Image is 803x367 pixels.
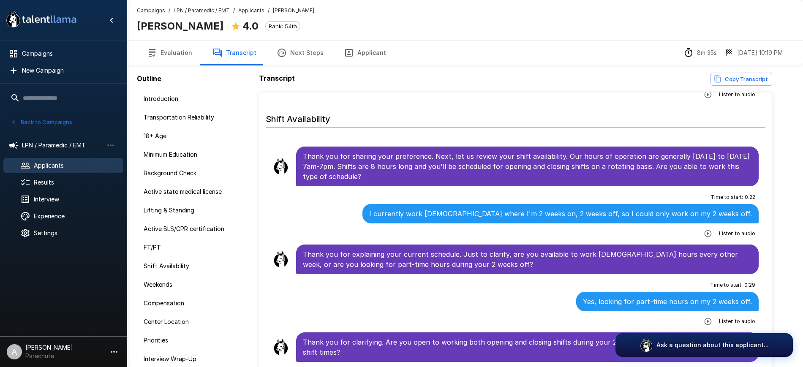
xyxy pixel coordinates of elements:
[144,336,228,345] span: Priorities
[233,6,235,15] span: /
[615,333,793,357] button: Ask a question about this applicant...
[137,91,235,106] div: Introduction
[259,74,295,82] b: Transcript
[144,280,228,289] span: Weekends
[238,7,264,14] u: Applicants
[144,150,228,159] span: Minimum Education
[144,318,228,326] span: Center Location
[268,6,269,15] span: /
[745,193,755,201] span: 0 : 22
[737,49,783,57] p: [DATE] 10:19 PM
[144,169,228,177] span: Background Check
[144,206,228,215] span: Lifting & Standing
[640,338,653,352] img: logo_glasses@2x.png
[144,225,228,233] span: Active BLS/CPR certification
[724,48,783,58] div: The date and time when the interview was completed
[719,90,755,99] span: Listen to audio
[137,74,161,83] b: Outline
[144,132,228,140] span: 18+ Age
[137,7,165,14] u: Campaigns
[144,355,228,363] span: Interview Wrap-Up
[144,188,228,196] span: Active state medical license
[303,337,752,357] p: Thank you for clarifying. Are you open to working both opening and closing shifts during your 2 w...
[144,243,228,252] span: FT/PT
[242,20,259,32] b: 4.0
[267,41,334,65] button: Next Steps
[137,277,235,292] div: Weekends
[137,184,235,199] div: Active state medical license
[137,314,235,329] div: Center Location
[683,48,717,58] div: The time between starting and completing the interview
[137,221,235,237] div: Active BLS/CPR certification
[656,341,769,349] p: Ask a question about this applicant...
[144,113,228,122] span: Transportation Reliability
[697,49,717,57] p: 8m 35s
[272,251,289,268] img: llama_clean.png
[744,281,755,289] span: 0 : 29
[137,110,235,125] div: Transportation Reliability
[710,193,743,201] span: Time to start :
[137,20,224,32] b: [PERSON_NAME]
[272,158,289,175] img: llama_clean.png
[137,203,235,218] div: Lifting & Standing
[303,151,752,182] p: Thank you for sharing your preference. Next, let us review your shift availability. Our hours of ...
[719,317,755,326] span: Listen to audio
[174,7,230,14] u: LPN / Paramedic / EMT
[137,296,235,311] div: Compensation
[303,249,752,269] p: Thank you for explaining your current schedule. Just to clarify, are you available to work [DEMOG...
[144,262,228,270] span: Shift Availability
[137,333,235,348] div: Priorities
[144,95,228,103] span: Introduction
[137,41,202,65] button: Evaluation
[137,166,235,181] div: Background Check
[719,229,755,238] span: Listen to audio
[144,299,228,307] span: Compensation
[137,128,235,144] div: 18+ Age
[169,6,170,15] span: /
[369,209,752,219] p: I currently work [DEMOGRAPHIC_DATA] where I'm 2 weeks on, 2 weeks off, so I could only work on my...
[710,73,772,86] button: Copy transcript
[334,41,396,65] button: Applicant
[272,339,289,356] img: llama_clean.png
[202,41,267,65] button: Transcript
[266,106,766,128] h6: Shift Availability
[710,281,743,289] span: Time to start :
[137,147,235,162] div: Minimum Education
[137,240,235,255] div: FT/PT
[266,23,300,30] span: Rank: 54th
[137,351,235,367] div: Interview Wrap-Up
[583,296,752,307] p: Yes, looking for part-time hours on my 2 weeks off.
[273,6,314,15] span: [PERSON_NAME]
[137,258,235,274] div: Shift Availability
